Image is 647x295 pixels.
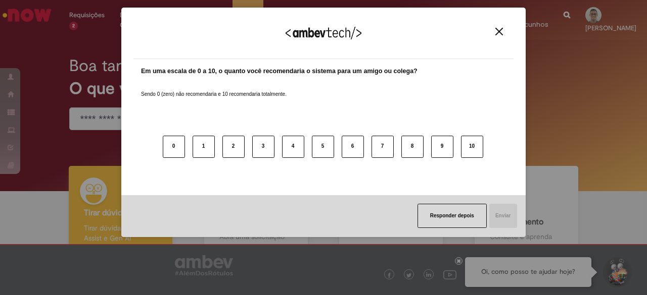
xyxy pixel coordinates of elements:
button: 6 [342,136,364,158]
button: 3 [252,136,274,158]
img: Close [495,28,503,35]
button: 7 [372,136,394,158]
label: Em uma escala de 0 a 10, o quanto você recomendaria o sistema para um amigo ou colega? [141,67,418,76]
button: 9 [431,136,453,158]
button: 4 [282,136,304,158]
button: 8 [401,136,424,158]
button: 10 [461,136,483,158]
label: Sendo 0 (zero) não recomendaria e 10 recomendaria totalmente. [141,79,287,98]
button: 2 [222,136,245,158]
button: Responder depois [418,204,487,228]
button: Close [492,27,506,36]
img: Logo Ambevtech [286,27,361,39]
button: 1 [193,136,215,158]
button: 0 [163,136,185,158]
button: 5 [312,136,334,158]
